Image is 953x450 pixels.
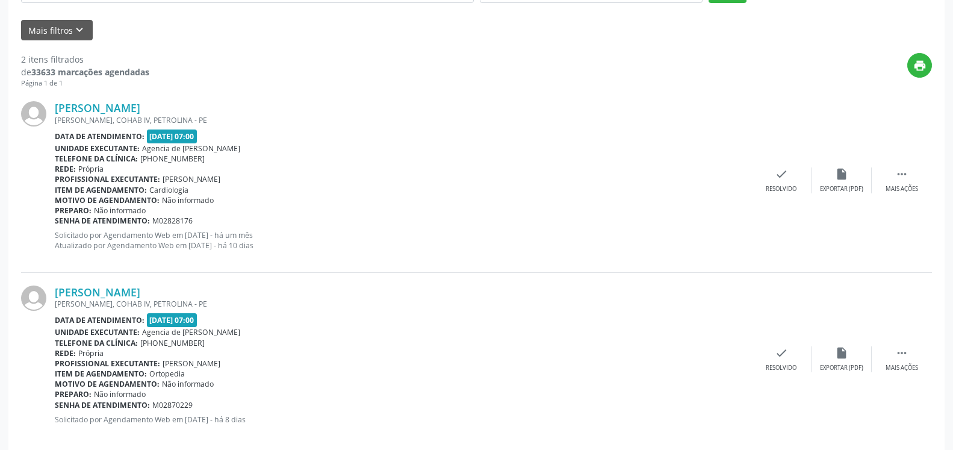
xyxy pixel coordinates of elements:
[55,115,751,125] div: [PERSON_NAME], COHAB IV, PETROLINA - PE
[55,216,150,226] b: Senha de atendimento:
[55,369,147,379] b: Item de agendamento:
[55,327,140,337] b: Unidade executante:
[147,313,197,327] span: [DATE] 07:00
[152,216,193,226] span: M02828176
[140,154,205,164] span: [PHONE_NUMBER]
[31,66,149,78] strong: 33633 marcações agendadas
[913,59,927,72] i: print
[21,78,149,89] div: Página 1 de 1
[55,338,138,348] b: Telefone da clínica:
[73,23,86,37] i: keyboard_arrow_down
[55,299,751,309] div: [PERSON_NAME], COHAB IV, PETROLINA - PE
[78,164,104,174] span: Própria
[163,358,220,369] span: [PERSON_NAME]
[140,338,205,348] span: [PHONE_NUMBER]
[21,101,46,127] img: img
[55,185,147,195] b: Item de agendamento:
[94,205,146,216] span: Não informado
[78,348,104,358] span: Própria
[21,53,149,66] div: 2 itens filtrados
[162,195,214,205] span: Não informado
[21,286,46,311] img: img
[907,53,932,78] button: print
[886,364,918,372] div: Mais ações
[21,66,149,78] div: de
[55,315,144,325] b: Data de atendimento:
[835,167,848,181] i: insert_drive_file
[895,346,908,360] i: 
[142,143,240,154] span: Agencia de [PERSON_NAME]
[162,379,214,389] span: Não informado
[55,154,138,164] b: Telefone da clínica:
[94,389,146,399] span: Não informado
[775,167,788,181] i: check
[55,174,160,184] b: Profissional executante:
[55,286,140,299] a: [PERSON_NAME]
[152,400,193,410] span: M02870229
[766,364,796,372] div: Resolvido
[886,185,918,193] div: Mais ações
[55,131,144,142] b: Data de atendimento:
[55,143,140,154] b: Unidade executante:
[820,364,863,372] div: Exportar (PDF)
[820,185,863,193] div: Exportar (PDF)
[55,101,140,114] a: [PERSON_NAME]
[775,346,788,360] i: check
[55,205,92,216] b: Preparo:
[55,389,92,399] b: Preparo:
[149,185,188,195] span: Cardiologia
[766,185,796,193] div: Resolvido
[55,414,751,425] p: Solicitado por Agendamento Web em [DATE] - há 8 dias
[55,358,160,369] b: Profissional executante:
[55,230,751,251] p: Solicitado por Agendamento Web em [DATE] - há um mês Atualizado por Agendamento Web em [DATE] - h...
[55,400,150,410] b: Senha de atendimento:
[55,348,76,358] b: Rede:
[835,346,848,360] i: insert_drive_file
[55,164,76,174] b: Rede:
[55,195,160,205] b: Motivo de agendamento:
[147,130,197,143] span: [DATE] 07:00
[142,327,240,337] span: Agencia de [PERSON_NAME]
[55,379,160,389] b: Motivo de agendamento:
[149,369,185,379] span: Ortopedia
[163,174,220,184] span: [PERSON_NAME]
[21,20,93,41] button: Mais filtroskeyboard_arrow_down
[895,167,908,181] i: 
